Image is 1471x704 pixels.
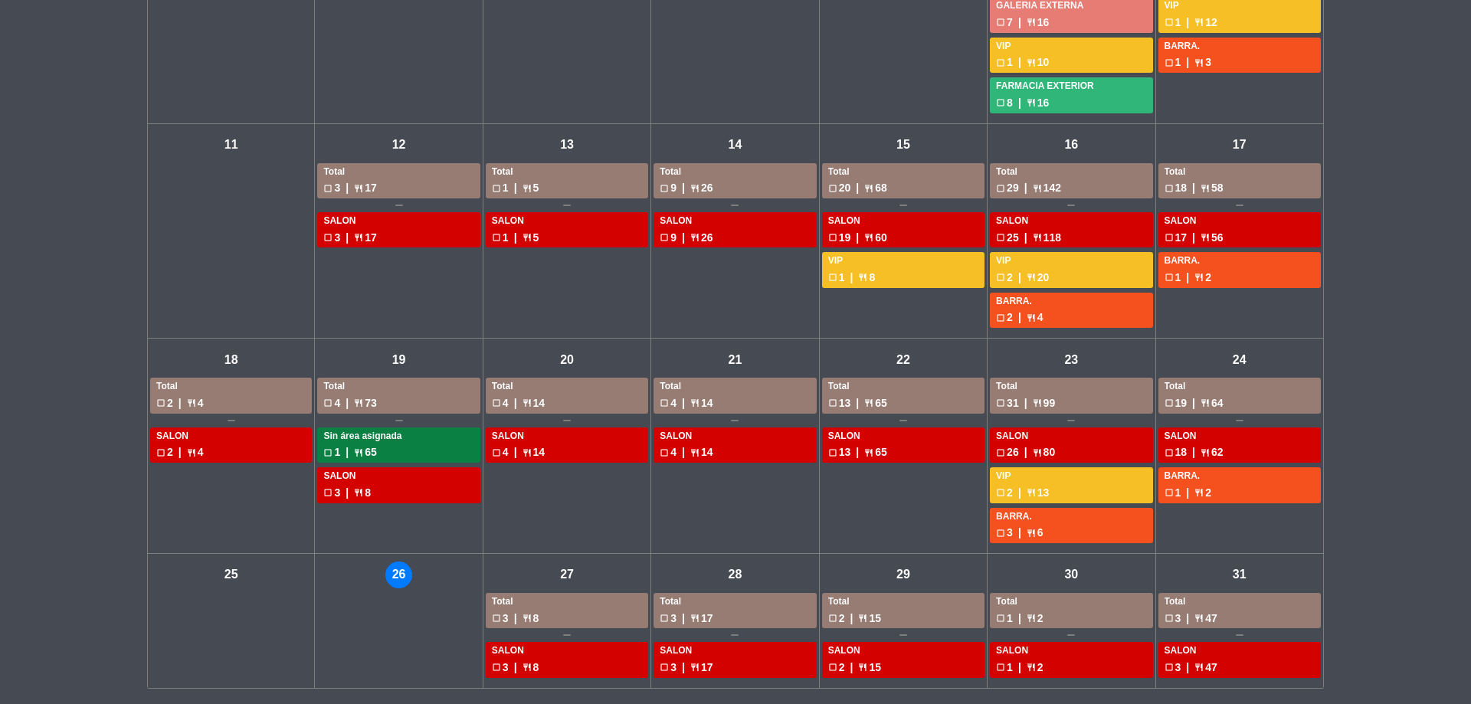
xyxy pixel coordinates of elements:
[660,429,810,444] div: SALON
[828,663,837,672] span: check_box_outline_blank
[523,614,532,623] span: restaurant
[850,659,853,676] span: |
[660,229,810,247] div: 9 26
[1194,273,1204,282] span: restaurant
[1018,309,1021,326] span: |
[996,610,1146,627] div: 1 2
[858,614,867,623] span: restaurant
[682,395,685,412] span: |
[1186,610,1189,627] span: |
[1165,165,1315,180] div: Total
[1027,614,1036,623] span: restaurant
[682,444,685,461] span: |
[1165,488,1174,497] span: check_box_outline_blank
[1165,379,1315,395] div: Total
[996,254,1146,269] div: VIP
[828,214,978,229] div: SALON
[492,614,501,623] span: check_box_outline_blank
[323,484,473,502] div: 3 8
[1165,643,1315,659] div: SALON
[492,179,642,197] div: 1 5
[346,484,349,502] span: |
[492,429,642,444] div: SALON
[1165,429,1315,444] div: SALON
[1033,448,1042,457] span: restaurant
[1165,398,1174,408] span: check_box_outline_blank
[523,233,532,242] span: restaurant
[323,444,473,461] div: 1 65
[682,610,685,627] span: |
[660,448,669,457] span: check_box_outline_blank
[864,398,873,408] span: restaurant
[1024,444,1027,461] span: |
[1165,229,1315,247] div: 17 56
[1027,313,1036,323] span: restaurant
[996,14,1146,31] div: 7 16
[323,379,473,395] div: Total
[996,79,1146,94] div: FARMACIA EXTERIOR
[660,214,810,229] div: SALON
[828,379,978,395] div: Total
[828,429,978,444] div: SALON
[323,398,333,408] span: check_box_outline_blank
[1201,448,1210,457] span: restaurant
[218,346,244,373] div: 18
[1027,273,1036,282] span: restaurant
[996,663,1005,672] span: check_box_outline_blank
[682,229,685,247] span: |
[1165,659,1315,676] div: 3 47
[323,184,333,193] span: check_box_outline_blank
[864,233,873,242] span: restaurant
[156,429,306,444] div: SALON
[996,444,1146,461] div: 26 80
[156,379,306,395] div: Total
[996,614,1005,623] span: check_box_outline_blank
[1201,184,1210,193] span: restaurant
[996,379,1146,395] div: Total
[323,179,473,197] div: 3 17
[323,469,473,484] div: SALON
[996,214,1146,229] div: SALON
[858,273,867,282] span: restaurant
[1226,346,1253,373] div: 24
[850,269,853,287] span: |
[660,610,810,627] div: 3 17
[514,395,517,412] span: |
[385,562,412,588] div: 26
[492,233,501,242] span: check_box_outline_blank
[492,659,642,676] div: 3 8
[179,395,182,412] span: |
[996,484,1146,502] div: 2 13
[660,165,810,180] div: Total
[828,448,837,457] span: check_box_outline_blank
[514,659,517,676] span: |
[346,229,349,247] span: |
[690,614,699,623] span: restaurant
[323,214,473,229] div: SALON
[187,448,196,457] span: restaurant
[523,448,532,457] span: restaurant
[323,395,473,412] div: 4 73
[554,132,581,159] div: 13
[660,184,669,193] span: check_box_outline_blank
[1186,54,1189,71] span: |
[1192,444,1195,461] span: |
[1201,233,1210,242] span: restaurant
[1165,269,1315,287] div: 1 2
[996,179,1146,197] div: 29 142
[996,469,1146,484] div: VIP
[996,309,1146,326] div: 2 4
[1194,18,1204,27] span: restaurant
[323,429,473,444] div: Sin área asignada
[1194,488,1204,497] span: restaurant
[996,165,1146,180] div: Total
[850,610,853,627] span: |
[889,132,916,159] div: 15
[492,643,642,659] div: SALON
[346,444,349,461] span: |
[492,229,642,247] div: 1 5
[492,398,501,408] span: check_box_outline_blank
[1024,395,1027,412] span: |
[354,448,363,457] span: restaurant
[1058,132,1085,159] div: 16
